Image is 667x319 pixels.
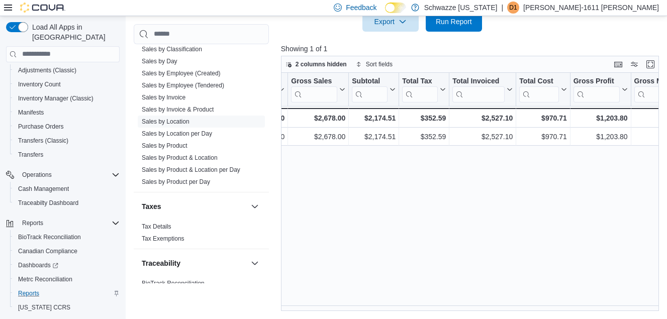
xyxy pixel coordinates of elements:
[291,76,345,102] button: Gross Sales
[18,217,47,229] button: Reports
[452,131,513,143] div: $2,527.10
[523,2,659,14] p: [PERSON_NAME]-1611 [PERSON_NAME]
[142,105,214,113] a: Sales by Invoice & Product
[402,76,446,102] button: Total Tax
[10,120,124,134] button: Purchase Orders
[402,131,446,143] div: $352.59
[14,273,76,285] a: Metrc Reconciliation
[14,64,80,76] a: Adjustments (Classic)
[142,93,185,100] a: Sales by Invoice
[352,131,396,143] div: $2,174.51
[14,92,98,104] a: Inventory Manager (Classic)
[10,286,124,300] button: Reports
[612,58,624,70] button: Keyboard shortcuts
[142,279,205,287] span: BioTrack Reconciliation
[142,166,240,173] a: Sales by Product & Location per Day
[18,137,68,145] span: Transfers (Classic)
[14,197,82,209] a: Traceabilty Dashboard
[402,76,438,86] div: Total Tax
[368,12,413,32] span: Export
[291,112,345,124] div: $2,678.00
[519,76,566,102] button: Total Cost
[424,2,498,14] p: Schwazze [US_STATE]
[352,76,388,102] div: Subtotal
[134,277,269,293] div: Traceability
[14,301,74,313] a: [US_STATE] CCRS
[14,149,120,161] span: Transfers
[291,131,345,143] div: $2,678.00
[134,220,269,248] div: Taxes
[14,183,73,195] a: Cash Management
[18,94,93,102] span: Inventory Manager (Classic)
[142,105,214,113] span: Sales by Invoice & Product
[402,76,438,102] div: Total Tax
[14,78,65,90] a: Inventory Count
[142,129,212,137] span: Sales by Location per Day
[237,112,284,124] div: $0.00
[134,19,269,191] div: Sales
[142,258,180,268] h3: Traceability
[237,131,284,143] div: $0.00
[14,107,120,119] span: Manifests
[574,76,628,102] button: Gross Profit
[18,233,81,241] span: BioTrack Reconciliation
[20,3,65,13] img: Cova
[142,258,247,268] button: Traceability
[18,185,69,193] span: Cash Management
[142,178,210,185] a: Sales by Product per Day
[574,131,628,143] div: $1,203.80
[18,169,120,181] span: Operations
[18,123,64,131] span: Purchase Orders
[14,121,120,133] span: Purchase Orders
[519,76,558,102] div: Total Cost
[142,235,184,242] a: Tax Exemptions
[452,76,513,102] button: Total Invoiced
[142,57,177,65] span: Sales by Day
[10,230,124,244] button: BioTrack Reconciliation
[14,287,120,299] span: Reports
[142,141,187,149] span: Sales by Product
[296,60,347,68] span: 2 columns hidden
[10,196,124,210] button: Traceabilty Dashboard
[14,92,120,104] span: Inventory Manager (Classic)
[14,231,120,243] span: BioTrack Reconciliation
[452,112,513,124] div: $2,527.10
[142,118,189,125] a: Sales by Location
[366,60,393,68] span: Sort fields
[10,148,124,162] button: Transfers
[501,2,503,14] p: |
[10,300,124,314] button: [US_STATE] CCRS
[291,76,337,102] div: Gross Sales
[142,81,224,89] span: Sales by Employee (Tendered)
[14,301,120,313] span: Washington CCRS
[10,258,124,272] a: Dashboards
[574,76,620,102] div: Gross Profit
[281,44,663,54] p: Showing 1 of 1
[14,245,120,257] span: Canadian Compliance
[142,201,247,211] button: Taxes
[2,216,124,230] button: Reports
[452,76,505,102] div: Total Invoiced
[352,112,396,124] div: $2,174.51
[142,177,210,185] span: Sales by Product per Day
[142,130,212,137] a: Sales by Location per Day
[519,112,566,124] div: $970.71
[402,112,446,124] div: $352.59
[142,93,185,101] span: Sales by Invoice
[18,199,78,207] span: Traceabilty Dashboard
[142,234,184,242] span: Tax Exemptions
[14,107,48,119] a: Manifests
[10,244,124,258] button: Canadian Compliance
[142,222,171,230] span: Tax Details
[14,135,120,147] span: Transfers (Classic)
[142,201,161,211] h3: Taxes
[519,131,566,143] div: $970.71
[142,165,240,173] span: Sales by Product & Location per Day
[362,12,419,32] button: Export
[142,81,224,88] a: Sales by Employee (Tendered)
[14,245,81,257] a: Canadian Compliance
[142,279,205,286] a: BioTrack Reconciliation
[352,58,397,70] button: Sort fields
[10,134,124,148] button: Transfers (Classic)
[142,57,177,64] a: Sales by Day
